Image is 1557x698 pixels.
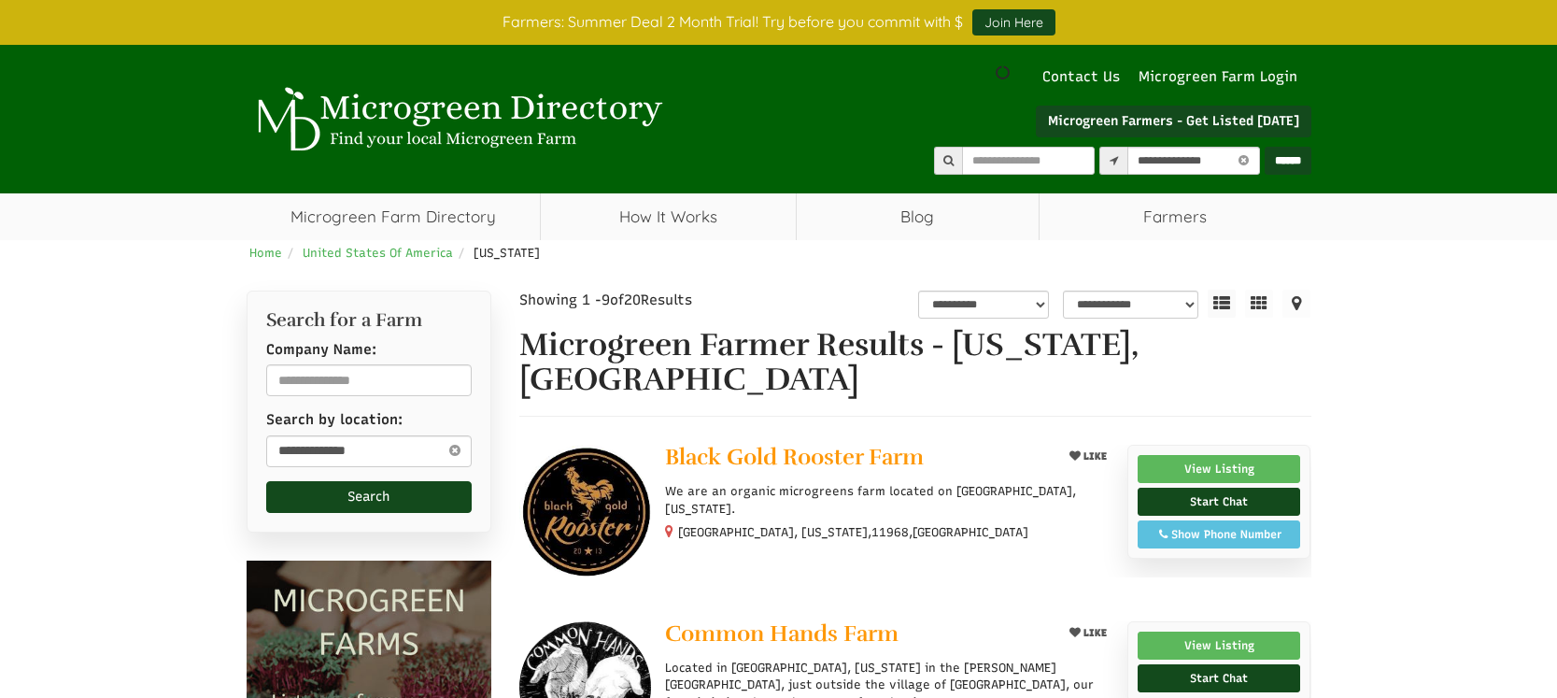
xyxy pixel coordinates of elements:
div: Showing 1 - of Results [519,291,783,310]
a: Start Chat [1138,664,1301,692]
a: Join Here [972,9,1055,36]
img: Black Gold Rooster Farm [519,445,651,577]
a: Home [249,246,282,260]
span: Common Hands Farm [665,620,899,648]
label: Company Name: [266,340,376,360]
a: Microgreen Farmers - Get Listed [DATE] [1036,106,1311,137]
span: LIKE [1081,627,1107,639]
span: 20 [624,292,641,308]
span: LIKE [1081,450,1107,463]
a: Microgreen Farm Login [1139,67,1307,87]
small: [GEOGRAPHIC_DATA], [US_STATE], , [678,525,1028,539]
a: Blog [797,193,1039,240]
select: overall_rating_filter-1 [918,291,1049,319]
a: How It Works [541,193,796,240]
span: 11968 [871,524,909,541]
button: Search [266,481,473,513]
a: Start Chat [1138,488,1301,516]
label: Search by location: [266,410,403,430]
a: Contact Us [1033,67,1129,87]
a: Common Hands Farm [665,621,1047,650]
a: Microgreen Farm Directory [247,193,541,240]
p: We are an organic microgreens farm located on [GEOGRAPHIC_DATA], [US_STATE]. [665,483,1112,517]
select: sortbox-1 [1063,291,1198,319]
a: United States Of America [303,246,453,260]
span: [US_STATE] [474,246,540,260]
h2: Search for a Farm [266,310,473,331]
button: LIKE [1063,445,1113,468]
div: Farmers: Summer Deal 2 Month Trial! Try before you commit with $ [233,9,1325,36]
button: LIKE [1063,621,1113,645]
a: Black Gold Rooster Farm [665,445,1047,474]
a: View Listing [1138,632,1301,660]
img: Microgreen Directory [247,87,667,152]
div: Show Phone Number [1148,526,1291,543]
a: View Listing [1138,455,1301,483]
span: Farmers [1040,193,1311,240]
h1: Microgreen Farmer Results - [US_STATE], [GEOGRAPHIC_DATA] [519,328,1311,398]
span: [GEOGRAPHIC_DATA] [913,524,1028,541]
span: 9 [602,292,610,308]
span: Black Gold Rooster Farm [665,443,924,471]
